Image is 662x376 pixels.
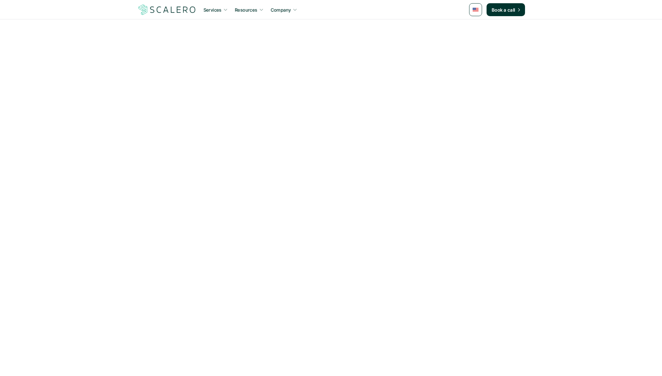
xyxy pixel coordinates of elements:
p: That page can't be found. [298,200,364,209]
strong: 404 [315,172,347,193]
p: Services [204,6,222,13]
p: Oops! [325,157,337,163]
a: Scalero company logo [137,4,197,16]
a: Book a call [487,3,525,16]
img: Scalero company logo [137,4,197,16]
p: Book a call [492,6,515,13]
p: Company [271,6,291,13]
p: Back to home [312,223,345,231]
a: Back to home [304,219,358,235]
p: Resources [235,6,257,13]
